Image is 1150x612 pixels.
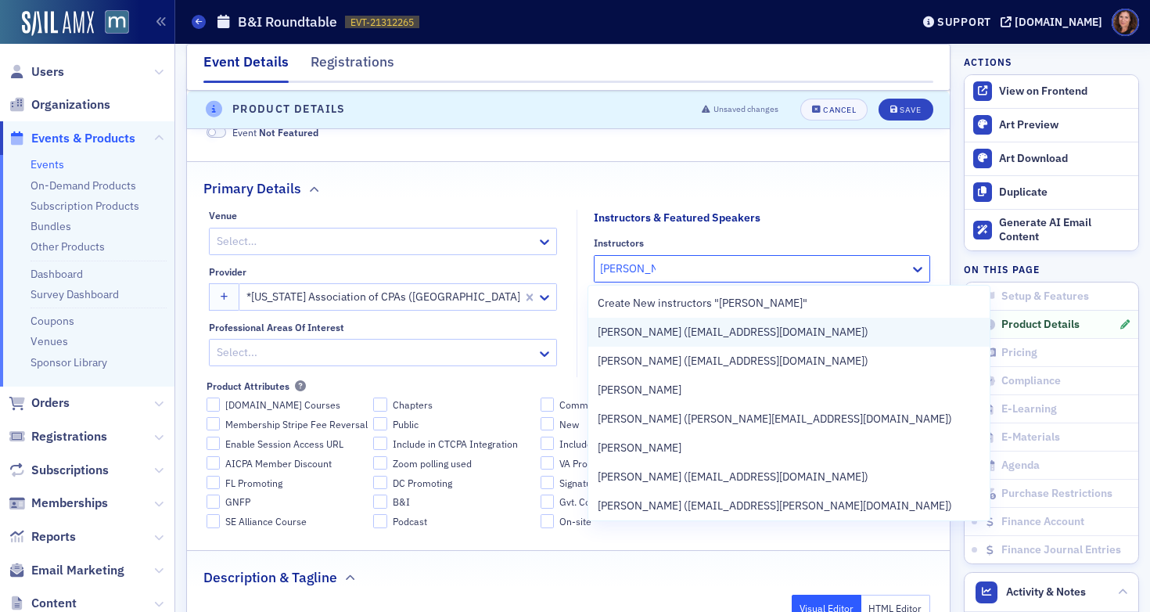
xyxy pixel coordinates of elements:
[9,595,77,612] a: Content
[311,52,394,81] div: Registrations
[31,562,124,579] span: Email Marketing
[559,457,617,470] span: VA Promoting
[541,437,555,451] input: Include in DSCPA Integration
[393,398,433,412] span: Chapters
[598,353,868,369] span: [PERSON_NAME] ([EMAIL_ADDRESS][DOMAIN_NAME])
[1001,402,1057,416] span: E-Learning
[598,411,952,427] span: [PERSON_NAME] ([PERSON_NAME][EMAIL_ADDRESS][DOMAIN_NAME])
[559,515,591,528] span: On-site
[559,437,685,451] span: Include in DSCPA Integration
[373,437,535,451] label: Include in CTCPA Integration
[373,456,387,470] input: Zoom polling used
[999,118,1130,132] div: Art Preview
[541,476,555,490] input: Signature
[31,157,64,171] a: Events
[31,287,119,301] a: Survey Dashboard
[965,75,1138,108] a: View on Frontend
[225,418,368,431] span: Membership Stripe Fee Reversal
[207,476,221,490] input: FL Promoting
[541,495,555,509] input: Gvt. Contractors
[22,11,94,36] img: SailAMX
[31,394,70,412] span: Orders
[541,514,555,528] input: On-site
[207,398,221,412] input: [DOMAIN_NAME] Courses
[393,515,427,528] span: Podcast
[598,324,868,340] span: [PERSON_NAME] ([EMAIL_ADDRESS][DOMAIN_NAME])
[373,417,535,431] label: Public
[393,477,452,490] span: DC Promoting
[541,417,703,431] label: New
[541,456,703,470] label: VA Promoting
[373,495,387,509] input: B&I
[598,440,681,456] span: [PERSON_NAME]
[31,178,136,193] a: On-Demand Products
[9,495,108,512] a: Memberships
[999,85,1130,99] div: View on Frontend
[541,476,703,490] label: Signature
[541,398,555,412] input: Committees
[1001,487,1112,501] span: Purchase Restrictions
[9,130,135,147] a: Events & Products
[225,515,307,528] span: SE Alliance Course
[31,96,110,113] span: Organizations
[238,13,337,31] h1: B&I Roundtable
[203,567,337,588] h2: Description & Tagline
[541,514,703,528] label: On-site
[999,216,1130,243] div: Generate AI Email Content
[207,127,227,139] span: Not Featured
[9,462,109,479] a: Subscriptions
[207,495,368,509] label: GNFP
[9,528,76,545] a: Reports
[31,199,139,213] a: Subscription Products
[541,456,555,470] input: VA Promoting
[559,418,579,431] span: New
[207,437,368,451] label: Enable Session Access URL
[1006,584,1086,600] span: Activity & Notes
[373,476,535,490] label: DC Promoting
[598,295,807,311] span: Create New instructors "[PERSON_NAME]"
[559,398,613,412] span: Committees
[259,126,318,139] span: Not Featured
[31,314,74,328] a: Coupons
[9,562,124,579] a: Email Marketing
[823,106,856,114] div: Cancel
[393,457,472,470] span: Zoom polling used
[350,16,414,29] span: EVT-21312265
[1001,459,1040,473] span: Agenda
[1001,290,1089,304] span: Setup & Features
[1001,346,1037,360] span: Pricing
[9,428,107,445] a: Registrations
[373,456,535,470] label: Zoom polling used
[225,477,282,490] span: FL Promoting
[965,175,1138,209] button: Duplicate
[207,514,221,528] input: SE Alliance Course
[31,462,109,479] span: Subscriptions
[1001,430,1060,445] span: E-Materials
[209,322,344,333] div: Professional Areas of Interest
[1112,9,1139,36] span: Profile
[559,477,601,490] span: Signature
[94,10,129,37] a: View Homepage
[373,398,387,412] input: Chapters
[1001,16,1108,27] button: [DOMAIN_NAME]
[1015,15,1102,29] div: [DOMAIN_NAME]
[373,476,387,490] input: DC Promoting
[373,495,535,509] label: B&I
[900,106,921,114] div: Save
[31,595,77,612] span: Content
[598,469,868,485] span: [PERSON_NAME] ([EMAIL_ADDRESS][DOMAIN_NAME])
[209,210,237,221] div: Venue
[31,130,135,147] span: Events & Products
[9,63,64,81] a: Users
[598,498,952,514] span: [PERSON_NAME] ([EMAIL_ADDRESS][PERSON_NAME][DOMAIN_NAME])
[541,495,703,509] label: Gvt. Contractors
[373,437,387,451] input: Include in CTCPA Integration
[393,437,518,451] span: Include in CTCPA Integration
[964,262,1139,276] h4: On this page
[207,398,368,412] label: BLIonline.org Courses
[541,417,555,431] input: New
[559,495,631,509] span: Gvt. Contractors
[373,514,387,528] input: Podcast
[31,495,108,512] span: Memberships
